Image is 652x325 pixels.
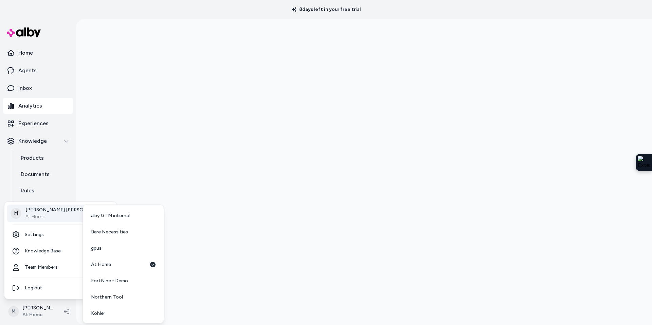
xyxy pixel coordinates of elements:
[91,229,128,235] span: Bare Necessities
[7,259,114,275] a: Team Members
[25,248,61,254] span: Knowledge Base
[7,227,114,243] a: Settings
[91,294,123,301] span: Northern Tool
[7,280,114,296] div: Log out
[25,207,105,213] p: [PERSON_NAME] [PERSON_NAME]
[91,278,128,284] span: FortNine - Demo
[11,208,21,219] span: M
[91,212,130,219] span: alby GTM internal
[91,310,105,317] span: Kohler
[91,261,111,268] span: At Home
[91,245,102,252] span: gpus
[25,213,105,220] p: At Home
